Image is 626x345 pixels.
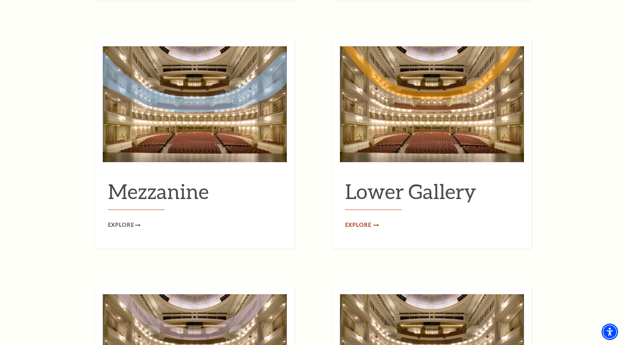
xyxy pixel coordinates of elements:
a: Explore [345,220,378,230]
img: Lower Gallery [340,46,524,162]
div: Accessibility Menu [602,324,618,340]
span: Explore [345,220,372,230]
h2: Mezzanine [108,179,282,210]
h2: Lower Gallery [345,179,519,210]
img: Mezzanine [103,46,287,162]
span: Explore [108,220,134,230]
a: Explore [108,220,140,230]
